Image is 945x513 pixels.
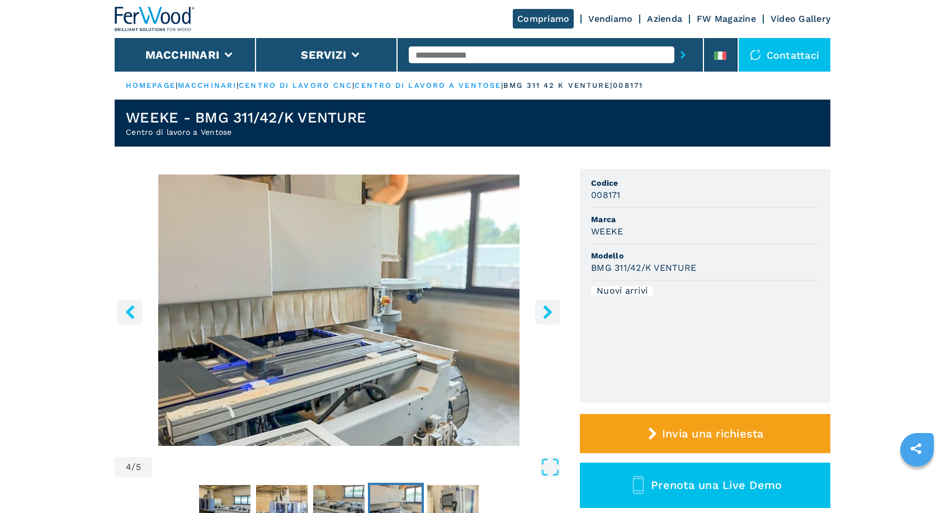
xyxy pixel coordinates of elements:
[136,463,141,472] span: 5
[355,81,501,90] a: centro di lavoro a ventose
[591,261,696,274] h3: BMG 311/42/K VENTURE
[613,81,643,91] p: 008171
[115,175,563,446] img: Centro di lavoro a Ventose WEEKE BMG 311/42/K VENTURE
[750,49,761,60] img: Contattaci
[591,177,819,189] span: Codice
[897,463,937,505] iframe: Chat
[739,38,831,72] div: Contattaci
[674,42,692,68] button: submit-button
[301,48,346,62] button: Servizi
[126,126,366,138] h2: Centro di lavoro a Ventose
[178,81,237,90] a: macchinari
[662,427,764,440] span: Invia una richiesta
[535,299,560,324] button: right-button
[591,214,819,225] span: Marca
[771,13,830,24] a: Video Gallery
[115,175,563,446] div: Go to Slide 4
[126,463,131,472] span: 4
[131,463,135,472] span: /
[647,13,682,24] a: Azienda
[126,109,366,126] h1: WEEKE - BMG 311/42/K VENTURE
[591,250,819,261] span: Modello
[237,81,239,90] span: |
[115,7,195,31] img: Ferwood
[513,9,574,29] a: Compriamo
[651,478,782,492] span: Prenota una Live Demo
[145,48,220,62] button: Macchinari
[126,81,176,90] a: HOMEPAGE
[580,414,830,453] button: Invia una richiesta
[902,435,930,463] a: sharethis
[503,81,613,91] p: bmg 311 42 k venture |
[176,81,178,90] span: |
[352,81,355,90] span: |
[155,457,560,477] button: Open Fullscreen
[697,13,756,24] a: FW Magazine
[591,286,653,295] div: Nuovi arrivi
[501,81,503,90] span: |
[588,13,632,24] a: Vendiamo
[580,463,830,508] button: Prenota una Live Demo
[591,189,621,201] h3: 008171
[591,225,623,238] h3: WEEKE
[117,299,143,324] button: left-button
[239,81,352,90] a: centro di lavoro cnc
